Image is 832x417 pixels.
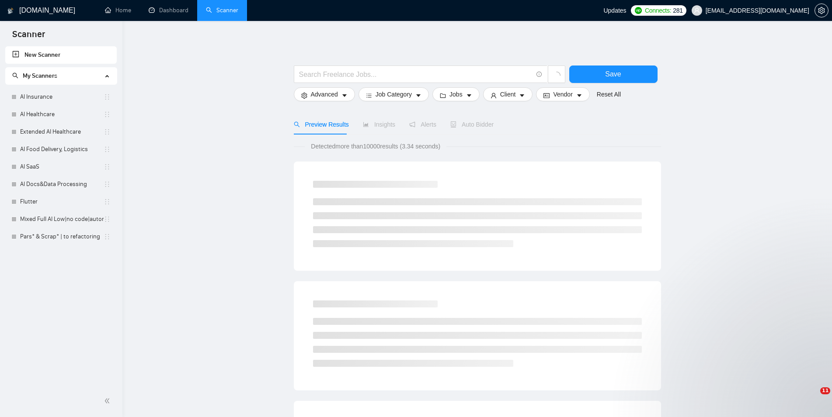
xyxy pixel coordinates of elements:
span: double-left [104,396,113,405]
span: Alerts [409,121,436,128]
span: 11 [820,387,830,394]
input: Search Freelance Jobs... [299,69,533,80]
span: Scanner [5,28,52,46]
span: Save [605,69,621,79]
span: Insights [363,121,395,128]
span: caret-down [415,92,421,99]
span: loading [553,72,560,79]
button: barsJob Categorycaret-down [359,87,429,101]
li: AI Food Delivery, Logistics [5,141,117,158]
li: AI Docs&Data Processing [5,176,117,193]
span: Auto Bidder [450,121,494,128]
a: dashboardDashboard [149,7,188,14]
a: Mixed Full AI Low|no code|automations [20,210,104,228]
a: homeHome [105,7,131,14]
span: holder [104,216,111,223]
span: holder [104,111,111,118]
li: AI Insurance [5,88,117,106]
a: AI Healthcare [20,106,104,123]
span: search [12,72,18,79]
span: area-chart [363,121,369,128]
span: Preview Results [294,121,349,128]
a: Extended AI Healthcare [20,123,104,141]
span: holder [104,198,111,205]
span: caret-down [519,92,525,99]
a: New Scanner [12,46,110,64]
span: Vendor [553,90,572,99]
span: caret-down [576,92,582,99]
a: AI SaaS [20,158,104,176]
span: user [491,92,497,99]
li: Flutter [5,193,117,210]
span: holder [104,181,111,188]
span: 281 [673,6,682,15]
a: AI Insurance [20,88,104,106]
span: notification [409,121,415,128]
iframe: Intercom live chat [802,387,823,408]
span: holder [104,233,111,240]
span: Job Category [376,90,412,99]
li: AI SaaS [5,158,117,176]
a: searchScanner [206,7,238,14]
span: caret-down [341,92,348,99]
span: holder [104,128,111,135]
span: Jobs [449,90,463,99]
span: Detected more than 10000 results (3.34 seconds) [305,141,446,151]
a: Flutter [20,193,104,210]
button: settingAdvancedcaret-down [294,87,355,101]
a: Reset All [597,90,621,99]
span: Client [500,90,516,99]
span: setting [301,92,307,99]
span: caret-down [466,92,472,99]
span: idcard [543,92,550,99]
span: My Scanners [12,72,57,79]
button: Save [569,65,658,83]
button: folderJobscaret-down [432,87,480,101]
span: user [694,7,700,14]
img: upwork-logo.png [635,7,642,14]
span: holder [104,146,111,153]
button: userClientcaret-down [483,87,533,101]
li: Pars* & Scrap* | to refactoring [5,228,117,245]
li: AI Healthcare [5,106,117,123]
li: New Scanner [5,46,117,64]
a: AI Docs&Data Processing [20,176,104,193]
button: setting [815,3,829,17]
span: Connects: [645,6,671,15]
span: Updates [603,7,626,14]
span: holder [104,93,111,100]
span: search [294,121,300,128]
a: setting [815,7,829,14]
span: Advanced [311,90,338,99]
img: logo [7,4,14,18]
span: folder [440,92,446,99]
li: Extended AI Healthcare [5,123,117,141]
a: AI Food Delivery, Logistics [20,141,104,158]
span: setting [815,7,828,14]
button: idcardVendorcaret-down [536,87,589,101]
span: info-circle [536,72,542,77]
span: bars [366,92,372,99]
span: My Scanners [23,72,57,79]
a: Pars* & Scrap* | to refactoring [20,228,104,245]
li: Mixed Full AI Low|no code|automations [5,210,117,228]
span: robot [450,121,456,128]
span: holder [104,163,111,170]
